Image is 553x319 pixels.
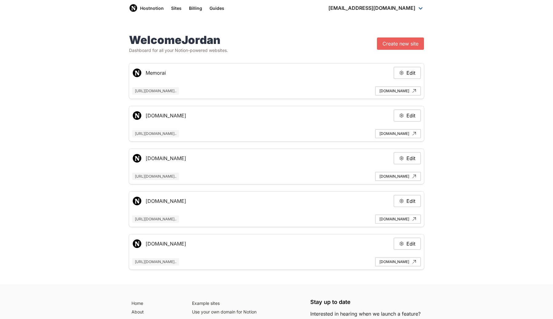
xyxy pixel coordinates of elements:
[132,130,179,137] span: [URL][DOMAIN_NAME]..
[146,155,186,162] h5: [DOMAIN_NAME]
[375,215,421,224] a: [DOMAIN_NAME]
[377,37,424,50] a: Create new site
[375,172,421,181] a: [DOMAIN_NAME]
[132,173,179,180] span: [URL][DOMAIN_NAME]..
[132,215,179,223] span: [URL][DOMAIN_NAME]..
[146,197,186,205] h5: [DOMAIN_NAME]
[146,112,186,119] h5: [DOMAIN_NAME]
[129,4,138,12] img: Host Notion logo
[132,239,142,249] img: Favicon for simplified.guidedintelligence.com
[375,129,421,138] a: [DOMAIN_NAME]
[190,308,303,316] a: Use your own domain for Notion
[394,109,421,122] button: Edit
[310,299,424,305] h5: Stay up to date
[394,195,421,207] button: Edit
[129,34,228,46] h1: Welcome Jordan
[146,69,166,77] h5: Memorai
[190,299,303,308] a: Example sites
[129,47,228,53] p: Dashboard for all your Notion-powered websites.
[375,257,421,266] a: [DOMAIN_NAME]
[132,87,179,95] span: [URL][DOMAIN_NAME]..
[394,67,421,79] button: Edit
[132,68,142,78] img: Favicon for memorai.humanloop.ml
[129,308,182,316] a: About
[375,86,421,96] a: [DOMAIN_NAME]
[132,153,142,163] img: Favicon for blog.hostnotion.co
[129,299,182,308] a: Home
[146,240,186,247] h5: [DOMAIN_NAME]
[132,258,179,266] span: [URL][DOMAIN_NAME]..
[132,111,142,120] img: Favicon for demo.hostnotion.co
[132,196,142,206] img: Favicon for docs.hostnotion.co
[394,238,421,250] button: Edit
[394,152,421,164] button: Edit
